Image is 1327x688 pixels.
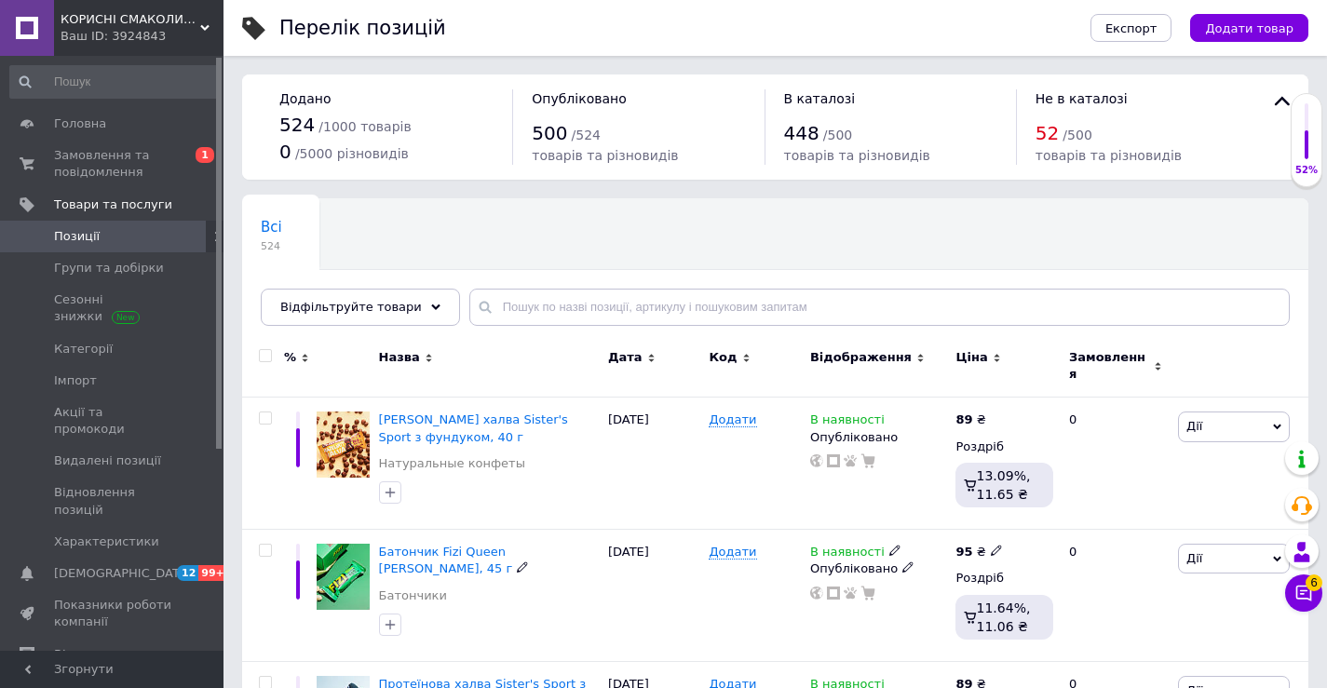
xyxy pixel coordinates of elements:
[1306,574,1322,591] span: 6
[1186,419,1202,433] span: Дії
[54,565,192,582] span: [DEMOGRAPHIC_DATA]
[196,147,214,163] span: 1
[54,147,172,181] span: Замовлення та повідомлення
[54,452,161,469] span: Видалені позиції
[54,404,172,438] span: Акції та промокоди
[54,260,164,277] span: Групи та добірки
[177,565,198,581] span: 12
[261,239,282,253] span: 524
[532,122,567,144] span: 500
[810,412,885,432] span: В наявності
[784,122,819,144] span: 448
[1036,148,1182,163] span: товарів та різновидів
[295,146,409,161] span: / 5000 різновидів
[54,196,172,213] span: Товари та послуги
[54,533,159,550] span: Характеристики
[1090,14,1172,42] button: Експорт
[379,455,525,472] a: Натуральные конфеты
[379,545,513,575] a: Батончик Fizi Queen [PERSON_NAME], 45 г
[977,468,1031,502] span: 13.09%, 11.65 ₴
[955,544,1002,560] div: ₴
[603,530,705,662] div: [DATE]
[1186,551,1202,565] span: Дії
[261,219,282,236] span: Всі
[54,291,172,325] span: Сезонні знижки
[469,289,1290,326] input: Пошук по назві позиції, артикулу і пошуковим запитам
[1069,349,1149,383] span: Замовлення
[532,148,678,163] span: товарів та різновидів
[955,412,972,426] b: 89
[810,560,946,577] div: Опубліковано
[1058,530,1173,662] div: 0
[54,228,100,245] span: Позиції
[603,398,705,530] div: [DATE]
[532,91,627,106] span: Опубліковано
[280,300,422,314] span: Відфільтруйте товари
[955,411,985,428] div: ₴
[955,438,1053,455] div: Роздріб
[1190,14,1308,42] button: Додати товар
[572,128,601,142] span: / 524
[379,412,568,443] a: [PERSON_NAME] халва Sister's Sport з фундуком, 40 г
[810,349,912,366] span: Відображення
[810,545,885,564] span: В наявності
[955,570,1053,587] div: Роздріб
[54,484,172,518] span: Відновлення позицій
[279,91,331,106] span: Додано
[198,565,229,581] span: 99+
[9,65,220,99] input: Пошук
[379,587,447,604] a: Батончики
[279,114,315,136] span: 524
[318,119,411,134] span: / 1000 товарів
[1285,574,1322,612] button: Чат з покупцем6
[1036,122,1059,144] span: 52
[608,349,643,366] span: Дата
[284,349,296,366] span: %
[1063,128,1091,142] span: / 500
[784,91,856,106] span: В каталозі
[1058,398,1173,530] div: 0
[955,349,987,366] span: Ціна
[317,544,370,610] img: Батончик Fizi Queen Pistachio, 45 г
[54,646,102,663] span: Відгуки
[61,11,200,28] span: КОРИСНІ СМАКОЛИКИ
[54,115,106,132] span: Головна
[709,545,756,560] span: Додати
[279,19,446,38] div: Перелік позицій
[1036,91,1128,106] span: Не в каталозі
[1292,164,1321,177] div: 52%
[54,597,172,630] span: Показники роботи компанії
[1105,21,1158,35] span: Експорт
[810,429,946,446] div: Опубліковано
[977,600,1031,634] span: 11.64%, 11.06 ₴
[317,411,370,478] img: Протеїнова халва Sister's Sport з фундуком, 40 г
[784,148,930,163] span: товарів та різновидів
[1205,21,1293,35] span: Додати товар
[823,128,852,142] span: / 500
[379,349,420,366] span: Назва
[955,545,972,559] b: 95
[709,412,756,427] span: Додати
[54,341,113,357] span: Категорії
[54,372,97,389] span: Імпорт
[61,28,223,45] div: Ваш ID: 3924843
[279,141,291,163] span: 0
[709,349,737,366] span: Код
